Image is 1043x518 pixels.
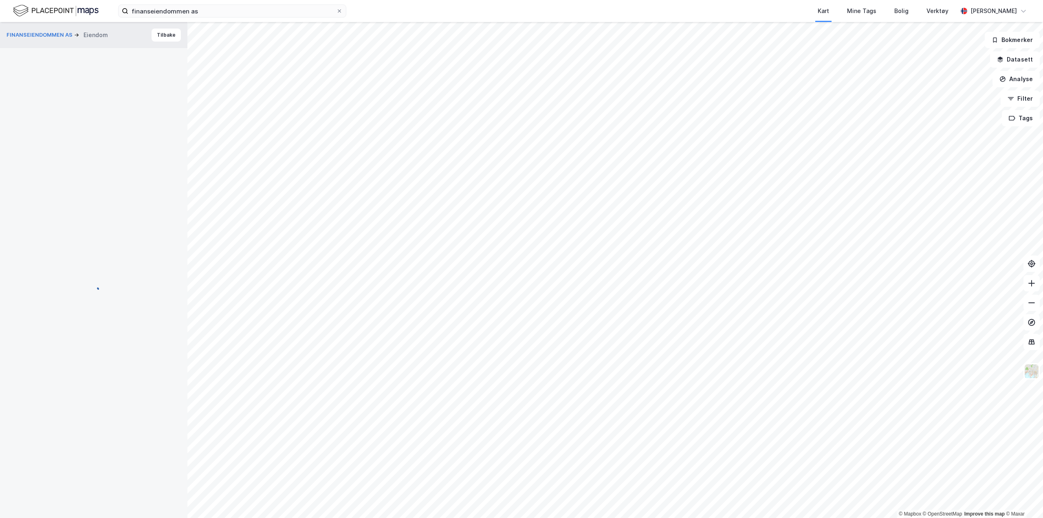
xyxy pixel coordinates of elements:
[1024,364,1039,379] img: Z
[818,6,829,16] div: Kart
[985,32,1040,48] button: Bokmerker
[1002,479,1043,518] iframe: Chat Widget
[899,511,921,517] a: Mapbox
[990,51,1040,68] button: Datasett
[964,511,1005,517] a: Improve this map
[7,31,74,39] button: FINANSEIENDOMMEN AS
[992,71,1040,87] button: Analyse
[128,5,336,17] input: Søk på adresse, matrikkel, gårdeiere, leietakere eller personer
[84,30,108,40] div: Eiendom
[970,6,1017,16] div: [PERSON_NAME]
[894,6,909,16] div: Bolig
[923,511,962,517] a: OpenStreetMap
[13,4,99,18] img: logo.f888ab2527a4732fd821a326f86c7f29.svg
[152,29,181,42] button: Tilbake
[1002,479,1043,518] div: Kontrollprogram for chat
[1001,90,1040,107] button: Filter
[1002,110,1040,126] button: Tags
[87,285,100,298] img: spinner.a6d8c91a73a9ac5275cf975e30b51cfb.svg
[847,6,876,16] div: Mine Tags
[926,6,948,16] div: Verktøy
